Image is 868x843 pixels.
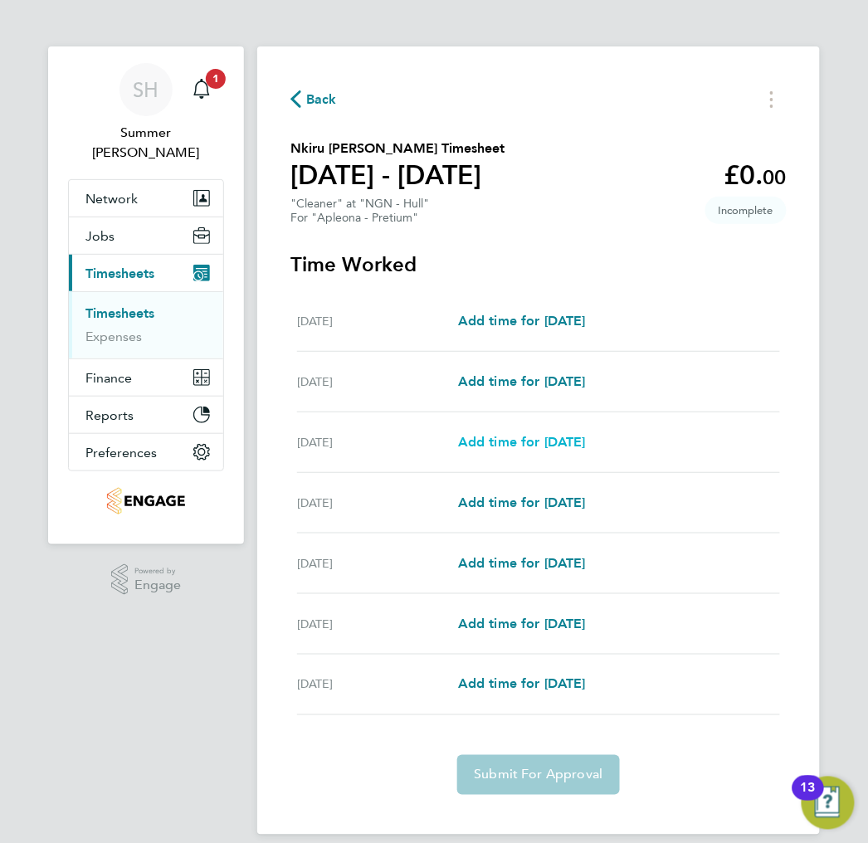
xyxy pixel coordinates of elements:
a: Add time for [DATE] [458,614,586,634]
span: This timesheet is Incomplete. [705,197,787,224]
button: Open Resource Center, 13 new notifications [802,777,855,830]
span: Timesheets [85,266,154,281]
a: Expenses [85,329,142,344]
div: [DATE] [297,675,458,694]
span: Engage [134,578,181,592]
a: Add time for [DATE] [458,553,586,573]
span: Network [85,191,138,207]
div: [DATE] [297,493,458,513]
a: 1 [185,63,218,116]
h1: [DATE] - [DATE] [290,158,505,192]
a: Powered byEngage [111,564,182,596]
span: Jobs [85,228,115,244]
div: [DATE] [297,553,458,573]
h2: Nkiru [PERSON_NAME] Timesheet [290,139,505,158]
span: Add time for [DATE] [458,676,586,692]
a: Add time for [DATE] [458,432,586,452]
a: SHSummer [PERSON_NAME] [68,63,224,163]
button: Preferences [69,434,223,470]
span: Powered by [134,564,181,578]
app-decimal: £0. [724,159,787,191]
span: Preferences [85,445,157,460]
span: Summer Hadden [68,123,224,163]
img: romaxrecruitment-logo-retina.png [107,488,184,514]
a: Add time for [DATE] [458,493,586,513]
button: Network [69,180,223,217]
nav: Main navigation [48,46,244,544]
div: For "Apleona - Pretium" [290,211,429,225]
a: Add time for [DATE] [458,311,586,331]
span: Add time for [DATE] [458,555,586,571]
span: Add time for [DATE] [458,495,586,510]
div: [DATE] [297,372,458,392]
button: Finance [69,359,223,396]
div: Timesheets [69,291,223,358]
span: Reports [85,407,134,423]
h3: Time Worked [290,251,787,278]
a: Go to home page [68,488,224,514]
div: 13 [801,788,816,810]
span: Add time for [DATE] [458,616,586,631]
button: Back [290,89,337,110]
span: Add time for [DATE] [458,313,586,329]
span: Add time for [DATE] [458,434,586,450]
span: SH [134,79,159,100]
span: Add time for [DATE] [458,373,586,389]
span: 1 [206,69,226,89]
button: Reports [69,397,223,433]
div: [DATE] [297,432,458,452]
span: Back [306,90,337,110]
button: Timesheets [69,255,223,291]
div: [DATE] [297,614,458,634]
a: Timesheets [85,305,154,321]
div: [DATE] [297,311,458,331]
span: 00 [763,165,787,189]
a: Add time for [DATE] [458,675,586,694]
div: "Cleaner" at "NGN - Hull" [290,197,429,225]
button: Jobs [69,217,223,254]
button: Timesheets Menu [757,86,787,112]
a: Add time for [DATE] [458,372,586,392]
span: Finance [85,370,132,386]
